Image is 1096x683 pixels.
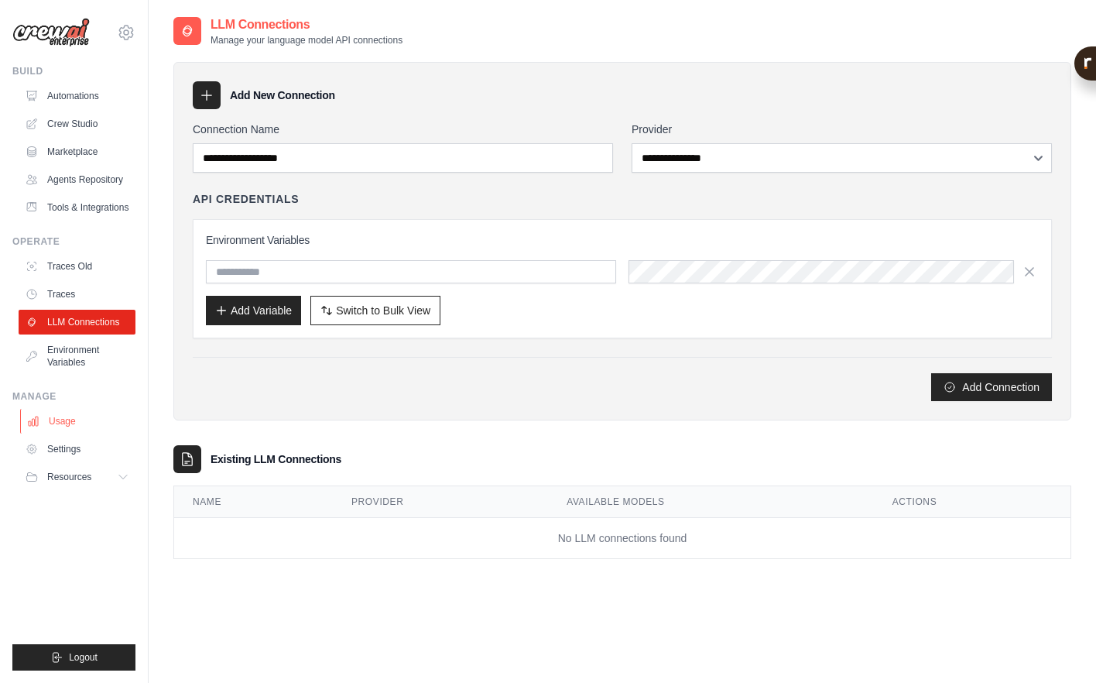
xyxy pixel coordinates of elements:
th: Provider [333,486,548,518]
th: Name [174,486,333,518]
span: Switch to Bulk View [336,303,430,318]
td: No LLM connections found [174,518,1070,559]
a: Usage [20,409,137,434]
img: Logo [12,18,90,47]
h4: API Credentials [193,191,299,207]
a: Agents Repository [19,167,135,192]
button: Add Connection [931,373,1052,401]
p: Manage your language model API connections [211,34,402,46]
h2: LLM Connections [211,15,402,34]
div: Operate [12,235,135,248]
a: Crew Studio [19,112,135,136]
a: LLM Connections [19,310,135,335]
a: Traces [19,282,135,307]
button: Add Variable [206,296,301,325]
a: Traces Old [19,254,135,279]
label: Connection Name [193,122,613,137]
button: Switch to Bulk View [310,296,440,325]
a: Environment Variables [19,338,135,375]
span: Resources [47,471,91,483]
div: Build [12,65,135,77]
span: Logout [69,651,98,664]
a: Marketplace [19,139,135,164]
div: Manage [12,390,135,403]
h3: Existing LLM Connections [211,451,341,467]
th: Available Models [548,486,874,518]
a: Automations [19,84,135,108]
h3: Environment Variables [206,232,1039,248]
a: Settings [19,437,135,462]
a: Tools & Integrations [19,195,135,220]
button: Resources [19,465,135,489]
label: Provider [632,122,1052,137]
button: Logout [12,644,135,671]
h3: Add New Connection [230,88,335,103]
th: Actions [874,486,1070,518]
